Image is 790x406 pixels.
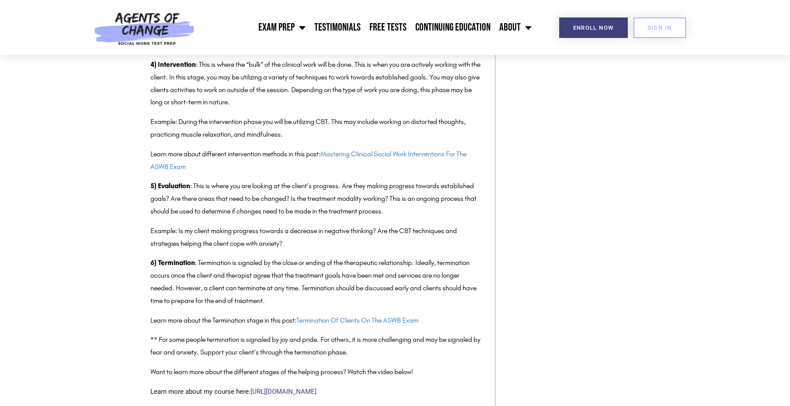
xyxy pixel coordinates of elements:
[310,17,365,38] a: Testimonials
[150,58,482,109] p: : This is where the “bulk” of the clinical work will be done. This is when you are actively worki...
[150,60,196,69] strong: 4) Intervention
[150,116,482,141] p: Example: During the intervention phase you will be utilizing CBT. This may include working on dis...
[150,334,482,359] p: ** For some people termination is signaled by joy and pride. For others, it is more challenging a...
[150,257,482,307] p: : Termination is signaled by the close or ending of the therapeutic relationship. Ideally, termin...
[251,388,317,396] a: [URL][DOMAIN_NAME]
[296,316,418,324] a: Termination Of Clients On The ASWB Exam
[150,366,482,378] p: Want to learn more about the different stages of the helping process? Watch the video below!
[150,180,482,217] p: : This is where you are looking at the client’s progress. Are they making progress towards establ...
[150,148,482,173] p: Learn more about different intervention methods in this post:
[150,225,482,250] p: Example: Is my client making progress towards a decrease in negative thinking? Are the CBT techni...
[573,25,614,31] span: Enroll Now
[150,388,317,396] span: Learn more about my course here:
[150,314,482,327] p: Learn more about the Termination stage in this post:
[150,258,195,267] strong: 6) Termination
[647,25,672,31] span: SIGN IN
[633,17,686,38] a: SIGN IN
[365,17,411,38] a: Free Tests
[150,150,466,171] a: Mastering Clinical Social Work Interventions For The ASWB Exam
[411,17,495,38] a: Continuing Education
[495,17,536,38] a: About
[150,182,190,190] strong: 5) Evaluation
[559,17,628,38] a: Enroll Now
[199,17,536,38] nav: Menu
[254,17,310,38] a: Exam Prep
